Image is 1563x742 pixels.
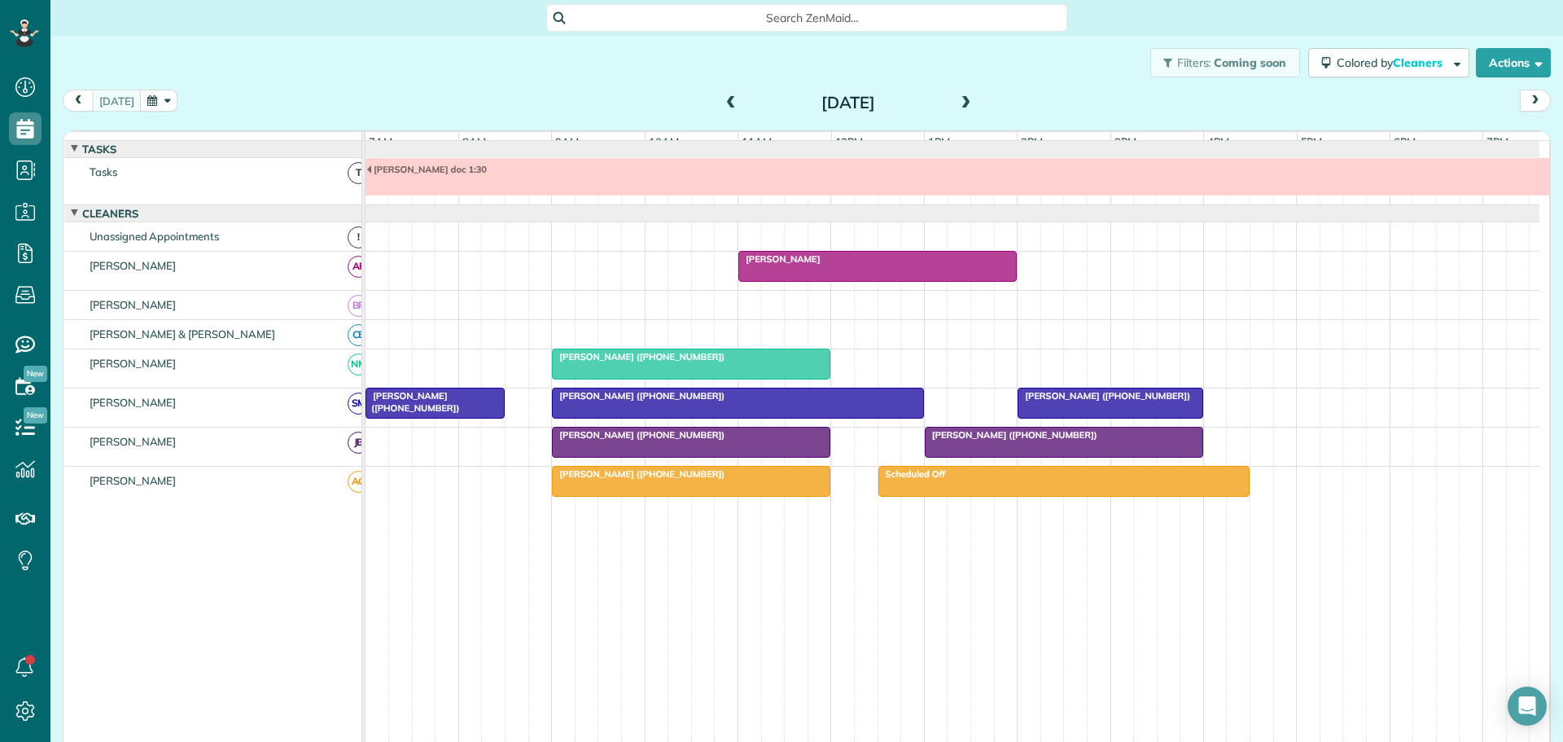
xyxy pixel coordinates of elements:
span: 9am [552,135,582,148]
span: Cleaners [79,207,142,220]
span: [PERSON_NAME] doc 1:30 [366,164,488,175]
span: Unassigned Appointments [86,230,222,243]
h2: [DATE] [746,94,950,112]
span: AG [348,471,370,493]
span: 2pm [1018,135,1046,148]
span: 4pm [1204,135,1232,148]
span: 11am [738,135,775,148]
span: Colored by [1337,55,1448,70]
span: [PERSON_NAME] ([PHONE_NUMBER]) [1017,390,1191,402]
span: ! [348,226,370,248]
span: 3pm [1111,135,1140,148]
button: Actions [1476,48,1551,77]
span: [PERSON_NAME] [738,253,821,265]
span: SM [348,393,370,415]
span: AF [348,256,370,278]
span: [PERSON_NAME] ([PHONE_NUMBER]) [365,390,460,413]
div: Open Intercom Messenger [1508,687,1547,726]
span: [PERSON_NAME] ([PHONE_NUMBER]) [551,390,725,402]
span: 1pm [925,135,953,148]
span: 6pm [1390,135,1419,148]
span: New [24,366,47,382]
button: prev [63,90,94,112]
span: Tasks [79,143,120,156]
span: BR [348,295,370,317]
button: next [1520,90,1551,112]
span: [PERSON_NAME] [86,474,180,487]
span: [PERSON_NAME] ([PHONE_NUMBER]) [551,429,725,441]
span: [PERSON_NAME] & [PERSON_NAME] [86,327,278,340]
span: New [24,407,47,424]
span: NM [348,353,370,375]
span: [PERSON_NAME] [86,396,180,409]
span: 5pm [1298,135,1326,148]
span: [PERSON_NAME] ([PHONE_NUMBER]) [551,351,725,362]
span: Coming soon [1214,55,1287,70]
span: Cleaners [1393,55,1445,70]
span: 7am [366,135,396,148]
span: T [348,162,370,184]
span: Filters: [1177,55,1211,70]
button: Colored byCleaners [1308,48,1469,77]
span: [PERSON_NAME] [86,435,180,448]
span: 8am [459,135,489,148]
span: [PERSON_NAME] [86,298,180,311]
span: 7pm [1483,135,1512,148]
span: [PERSON_NAME] ([PHONE_NUMBER]) [924,429,1098,441]
span: JB [348,432,370,454]
span: Tasks [86,165,120,178]
span: 12pm [832,135,867,148]
button: [DATE] [92,90,142,112]
span: CB [348,324,370,346]
span: Scheduled Off [878,468,947,480]
span: [PERSON_NAME] [86,259,180,272]
span: [PERSON_NAME] ([PHONE_NUMBER]) [551,468,725,480]
span: 10am [646,135,682,148]
span: [PERSON_NAME] [86,357,180,370]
